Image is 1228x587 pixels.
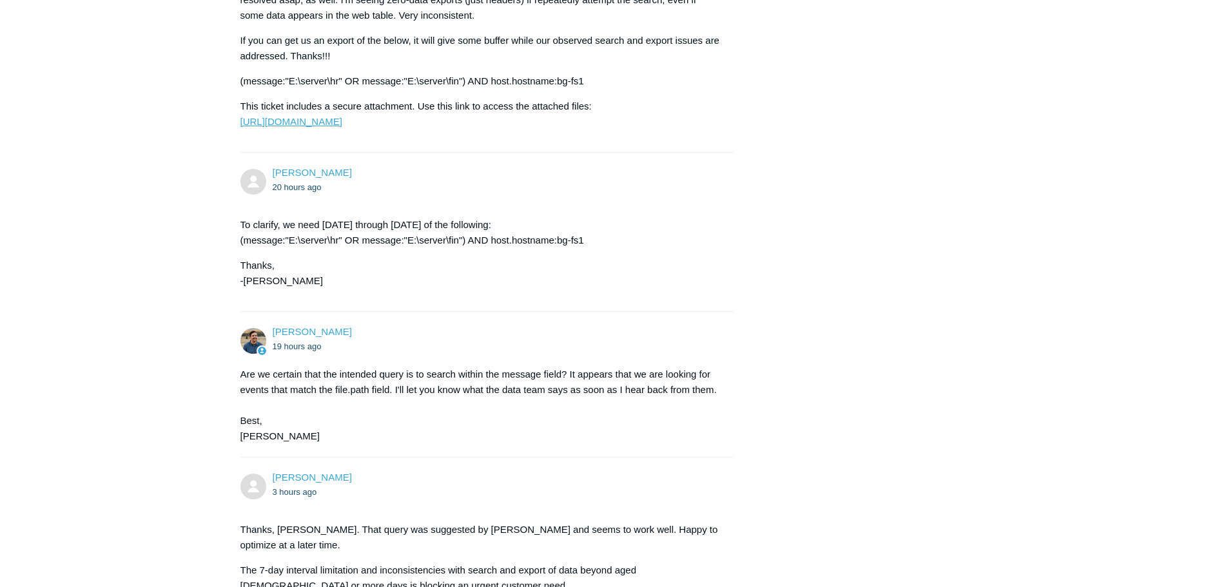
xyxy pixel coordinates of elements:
[240,33,721,64] p: If you can get us an export of the below, it will give some buffer while our observed search and ...
[273,472,352,483] a: [PERSON_NAME]
[240,367,721,444] div: Are we certain that the intended query is to search within the message field? It appears that we ...
[273,487,317,497] time: 10/14/2025, 10:04
[273,472,352,483] span: Adam Dominguez
[240,116,342,127] a: [URL][DOMAIN_NAME]
[273,342,322,351] time: 10/13/2025, 17:53
[273,182,322,192] time: 10/13/2025, 16:21
[273,326,352,337] a: [PERSON_NAME]
[273,326,352,337] span: Spencer Grissom
[240,217,721,248] p: To clarify, we need [DATE] through [DATE] of the following: (message:"E:\server\hr" OR message:"E...
[273,167,352,178] a: [PERSON_NAME]
[240,99,721,130] p: This ticket includes a secure attachment. Use this link to access the attached files:
[273,167,352,178] span: Adam Dominguez
[240,73,721,89] p: (message:"E:\server\hr" OR message:"E:\server\fin") AND host.hostname:bg-fs1
[240,258,721,289] p: Thanks, -[PERSON_NAME]
[240,522,721,553] p: Thanks, [PERSON_NAME]. That query was suggested by [PERSON_NAME] and seems to work well. Happy to...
